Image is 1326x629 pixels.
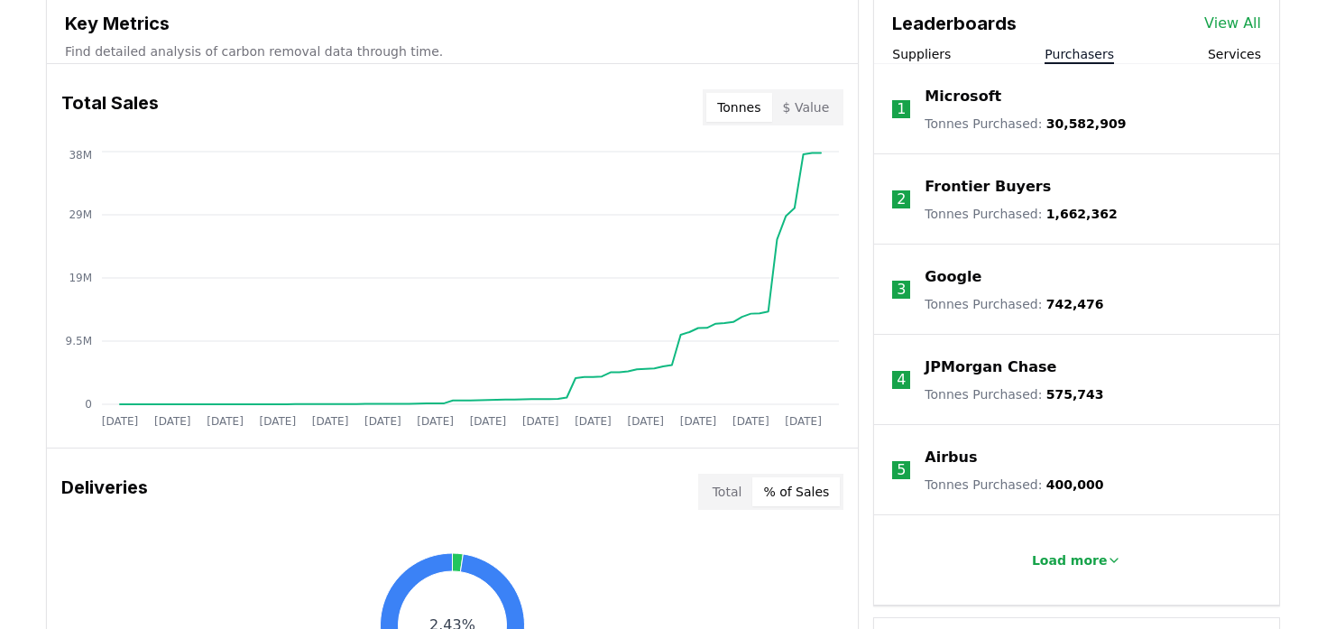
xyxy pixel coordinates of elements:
h3: Leaderboards [892,10,1017,37]
p: 4 [897,369,906,391]
p: Find detailed analysis of carbon removal data through time. [65,42,840,60]
p: 2 [897,189,906,210]
tspan: 19M [69,272,92,284]
tspan: [DATE] [627,415,664,428]
tspan: [DATE] [260,415,297,428]
tspan: [DATE] [364,415,401,428]
a: Microsoft [925,86,1001,107]
p: Tonnes Purchased : [925,205,1117,223]
button: Suppliers [892,45,951,63]
tspan: [DATE] [575,415,612,428]
tspan: [DATE] [785,415,822,428]
tspan: [DATE] [522,415,559,428]
tspan: [DATE] [312,415,349,428]
tspan: [DATE] [732,415,769,428]
a: Google [925,266,981,288]
p: Tonnes Purchased : [925,385,1103,403]
p: 5 [897,459,906,481]
p: Tonnes Purchased : [925,115,1126,133]
button: % of Sales [752,477,840,506]
tspan: 0 [85,398,92,411]
span: 400,000 [1046,477,1104,492]
p: 1 [897,98,906,120]
tspan: 29M [69,208,92,221]
h3: Key Metrics [65,10,840,37]
button: Tonnes [706,93,771,122]
tspan: [DATE] [470,415,507,428]
tspan: [DATE] [102,415,139,428]
button: $ Value [772,93,841,122]
a: JPMorgan Chase [925,356,1056,378]
button: Purchasers [1045,45,1114,63]
tspan: 9.5M [66,335,92,347]
tspan: [DATE] [154,415,191,428]
h3: Deliveries [61,474,148,510]
a: Frontier Buyers [925,176,1051,198]
h3: Total Sales [61,89,159,125]
tspan: [DATE] [680,415,717,428]
span: 1,662,362 [1046,207,1118,221]
p: 3 [897,279,906,301]
button: Total [702,477,753,506]
a: Airbus [925,447,977,468]
tspan: [DATE] [207,415,244,428]
span: 575,743 [1046,387,1104,402]
p: Tonnes Purchased : [925,476,1103,494]
button: Services [1208,45,1261,63]
tspan: 38M [69,149,92,162]
span: 742,476 [1046,297,1104,311]
button: Load more [1018,542,1137,578]
span: 30,582,909 [1046,116,1127,131]
p: Tonnes Purchased : [925,295,1103,313]
p: Load more [1032,551,1108,569]
a: View All [1204,13,1261,34]
tspan: [DATE] [417,415,454,428]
